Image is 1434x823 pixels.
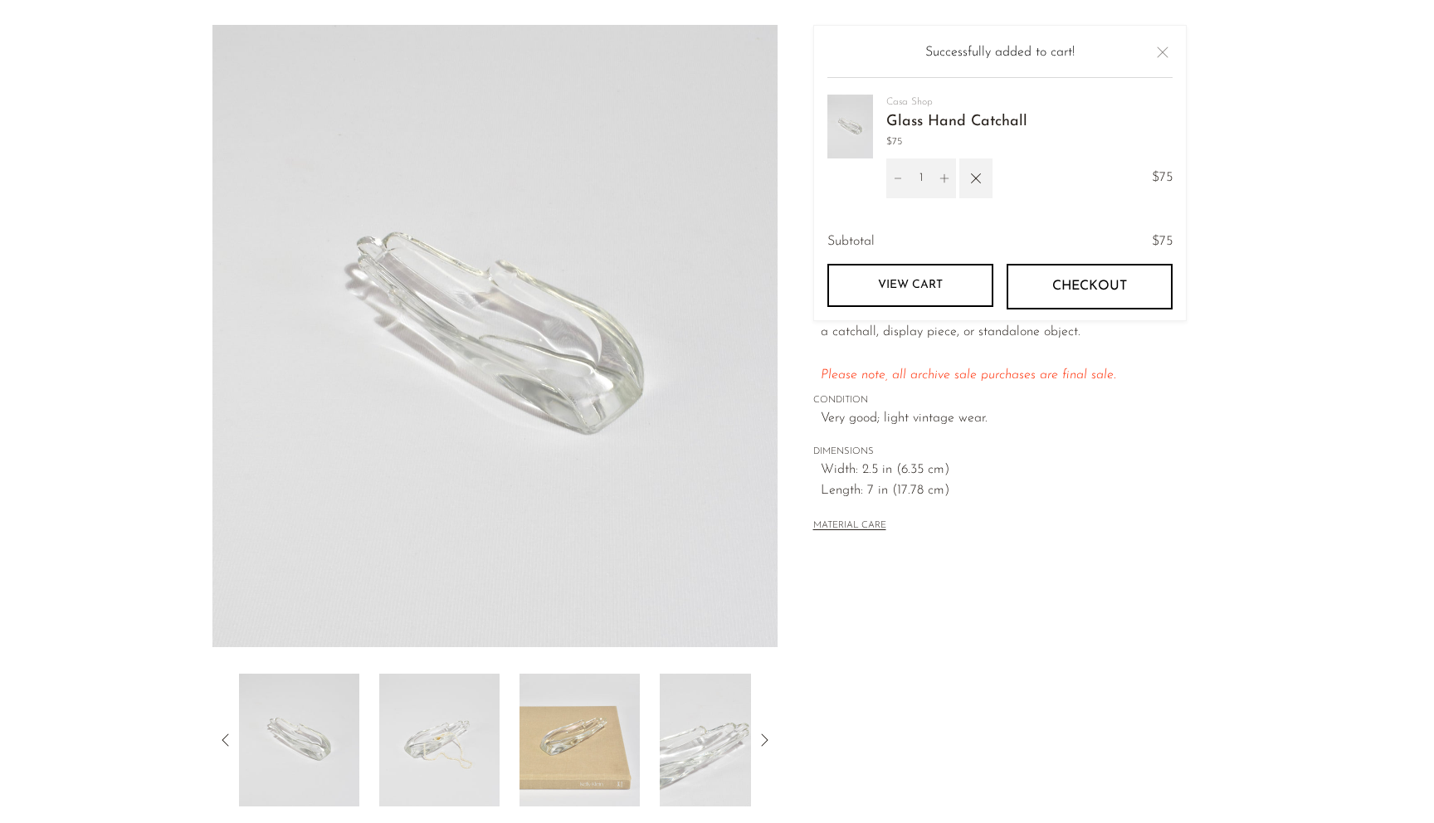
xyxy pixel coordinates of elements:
[821,460,1187,481] span: Width: 2.5 in (6.35 cm)
[910,158,933,197] input: Quantity
[827,94,873,158] img: Glass Hand Catchall
[239,674,359,806] img: Glass Hand Catchall
[1007,264,1173,309] button: Checkout
[519,674,640,806] img: Glass Hand Catchall
[1152,234,1173,247] span: $75
[886,96,933,106] a: Casa Shop
[821,368,1116,382] em: Please note, all archive sale purchases are final sale.
[212,25,778,647] img: Glass Hand Catchall
[886,134,1027,149] span: $75
[886,114,1027,129] a: Glass Hand Catchall
[925,46,1075,59] span: Successfully added to cart!
[933,158,956,197] button: Increment
[827,231,875,252] span: Subtotal
[821,408,1187,430] span: Very good; light vintage wear.
[813,393,1187,408] span: CONDITION
[821,480,1187,502] span: Length: 7 in (17.78 cm)
[660,674,780,806] img: Glass Hand Catchall
[821,301,1187,386] p: Clear glass hand form with a smooth, sculptural shape. Works as a catchall, display piece, or sta...
[827,264,993,307] a: View cart
[813,520,886,533] button: MATERIAL CARE
[886,158,910,197] button: Decrement
[813,445,1187,460] span: DIMENSIONS
[1152,168,1173,189] span: $75
[1052,279,1127,295] span: Checkout
[379,674,500,806] img: Glass Hand Catchall
[1153,42,1173,62] button: Close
